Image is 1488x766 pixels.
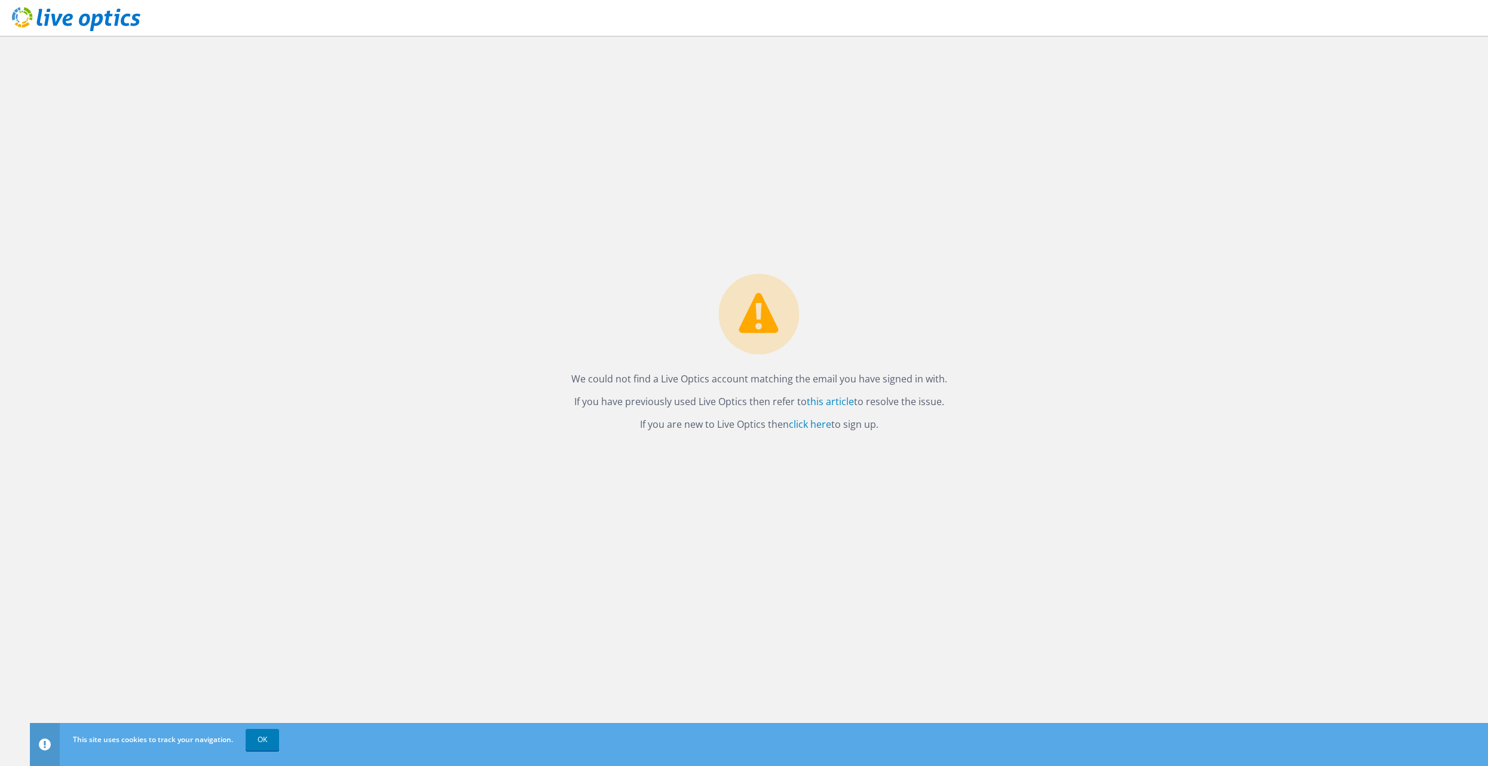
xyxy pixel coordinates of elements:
[571,393,947,410] p: If you have previously used Live Optics then refer to to resolve the issue.
[571,416,947,433] p: If you are new to Live Optics then to sign up.
[789,418,831,431] a: click here
[246,729,279,750] a: OK
[807,395,854,408] a: this article
[73,734,233,744] span: This site uses cookies to track your navigation.
[571,370,947,387] p: We could not find a Live Optics account matching the email you have signed in with.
